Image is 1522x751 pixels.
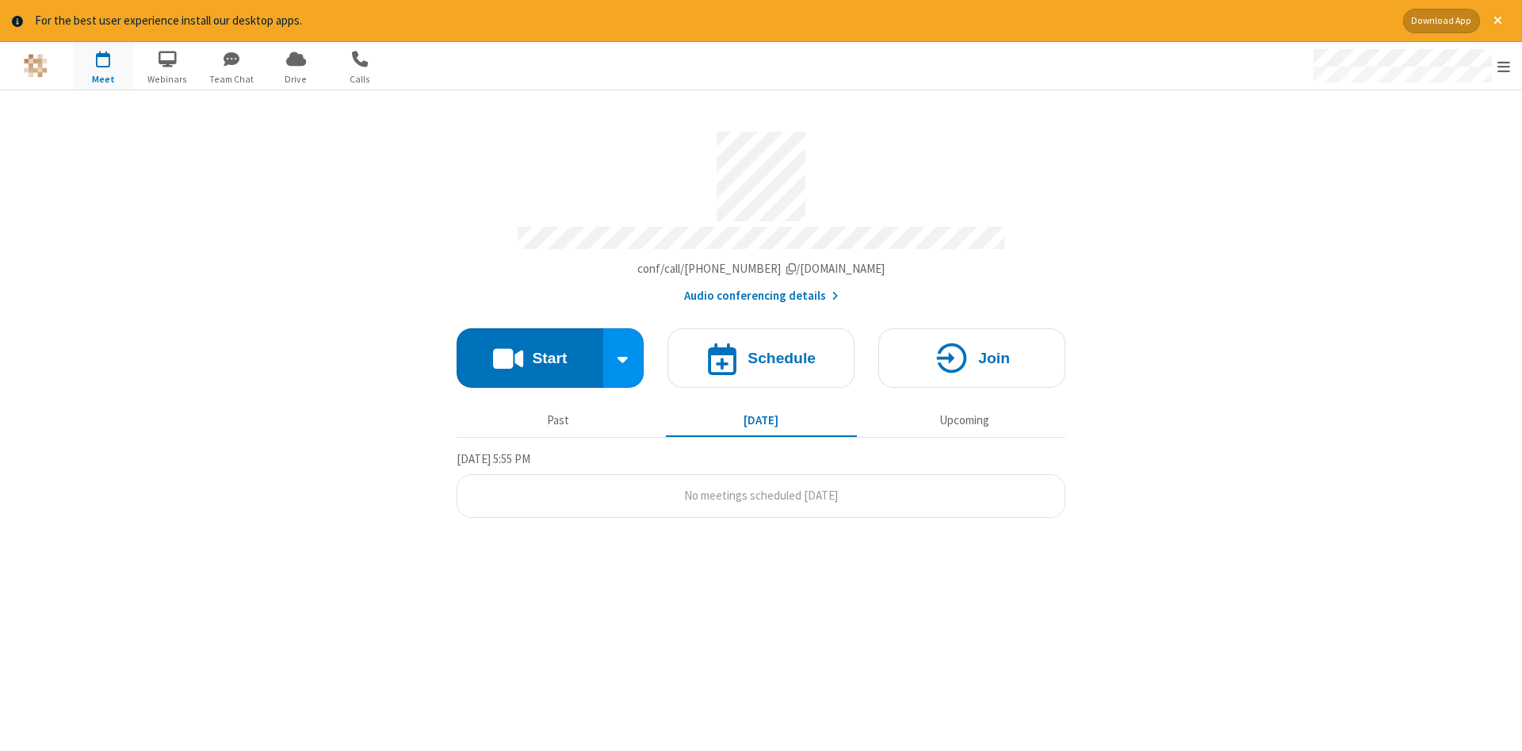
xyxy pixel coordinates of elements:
button: Audio conferencing details [684,287,839,305]
span: Calls [331,72,390,86]
span: Copy my meeting room link [637,261,885,276]
div: Open menu [1298,42,1522,90]
h4: Start [532,351,567,366]
button: Schedule [667,328,855,388]
button: Close alert [1486,9,1510,33]
span: Meet [74,72,133,86]
button: Join [878,328,1065,388]
button: Copy my meeting room linkCopy my meeting room link [637,260,885,278]
button: Start [457,328,603,388]
h4: Join [978,351,1010,366]
section: Today's Meetings [457,450,1065,518]
span: [DATE] 5:55 PM [457,451,530,466]
section: Account details [457,120,1065,305]
button: Upcoming [869,406,1060,436]
button: Past [463,406,654,436]
button: [DATE] [666,406,857,436]
span: Drive [266,72,326,86]
button: Download App [1403,9,1480,33]
button: Logo [6,42,65,90]
div: Start conference options [603,328,644,388]
span: Webinars [138,72,197,86]
div: For the best user experience install our desktop apps. [35,12,1391,30]
h4: Schedule [748,351,816,366]
img: QA Selenium DO NOT DELETE OR CHANGE [24,54,48,78]
span: Team Chat [202,72,262,86]
span: No meetings scheduled [DATE] [684,488,838,503]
